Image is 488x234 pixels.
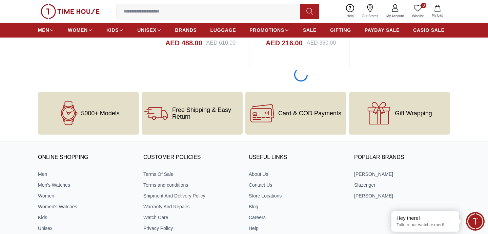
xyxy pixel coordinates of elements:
[106,27,119,33] span: KIDS
[38,171,134,178] a: Men
[143,192,239,199] a: Shipment And Delivery Policy
[413,24,445,36] a: CASIO SALE
[143,171,239,178] a: Terms Of Sale
[365,27,400,33] span: PAYDAY SALE
[358,3,382,20] a: Our Stores
[330,24,351,36] a: GIFTING
[249,203,345,210] a: Blog
[175,24,197,36] a: BRANDS
[249,153,345,163] h3: USEFUL LINKS
[466,212,485,231] div: Chat Widget
[249,214,345,221] a: Careers
[303,27,317,33] span: SALE
[38,24,54,36] a: MEN
[206,39,236,47] div: AED 610.00
[249,192,345,199] a: Store Locations
[172,107,240,120] span: Free Shipping & Easy Return
[359,14,381,19] span: Our Stores
[143,203,239,210] a: Warranty And Repairs
[106,24,124,36] a: KIDS
[408,3,428,20] a: 0Wishlist
[428,3,447,19] button: My Bag
[143,182,239,188] a: Terms and conditions
[38,153,134,163] h3: ONLINE SHOPPING
[249,27,284,33] span: PROMOTIONS
[249,182,345,188] a: Contact Us
[165,38,202,48] h4: AED 488.00
[38,182,134,188] a: Men's Watches
[413,27,445,33] span: CASIO SALE
[81,110,120,117] span: 5000+ Models
[38,225,134,232] a: Unisex
[249,24,289,36] a: PROMOTIONS
[396,222,454,228] p: Talk to our watch expert!
[68,24,93,36] a: WOMEN
[137,27,156,33] span: UNISEX
[249,225,345,232] a: Help
[343,3,358,20] a: Help
[303,24,317,36] a: SALE
[266,38,303,48] h4: AED 216.00
[330,27,351,33] span: GIFTING
[38,192,134,199] a: Women
[143,153,239,163] h3: CUSTOMER POLICIES
[429,13,446,18] span: My Bag
[38,214,134,221] a: Kids
[137,24,161,36] a: UNISEX
[249,171,345,178] a: About Us
[421,3,426,8] span: 0
[210,27,236,33] span: LUGGAGE
[210,24,236,36] a: LUGGAGE
[143,214,239,221] a: Watch Care
[68,27,88,33] span: WOMEN
[41,4,100,19] img: ...
[354,153,450,163] h3: Popular Brands
[409,14,426,19] span: Wishlist
[344,14,357,19] span: Help
[354,182,450,188] a: Slazenger
[395,110,432,117] span: Gift Wrapping
[278,110,341,117] span: Card & COD Payments
[354,171,450,178] a: [PERSON_NAME]
[38,203,134,210] a: Women's Watches
[307,39,336,47] div: AED 360.00
[384,14,407,19] span: My Account
[38,27,49,33] span: MEN
[365,24,400,36] a: PAYDAY SALE
[354,192,450,199] a: [PERSON_NAME]
[175,27,197,33] span: BRANDS
[396,215,454,221] div: Hey there!
[143,225,239,232] a: Privacy Policy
